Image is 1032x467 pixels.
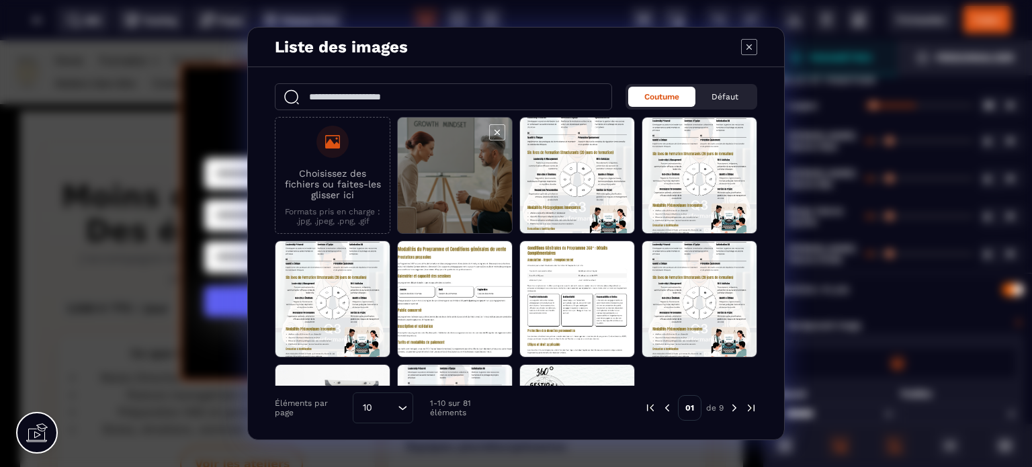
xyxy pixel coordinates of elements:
h4: Liste des images [275,38,408,56]
p: Formats pris en charge : .jpg, .jpeg, .png, .gif [282,207,383,226]
input: Search for option [377,400,394,415]
a: Close [542,30,577,65]
span: Coutume [644,92,679,101]
img: next [745,402,757,414]
img: next [728,402,740,414]
p: 1-10 sur 81 éléments [430,398,506,417]
p: Choisissez des fichiers ou faites-les glisser ici [282,168,383,200]
img: prev [644,402,656,414]
p: de 9 [706,402,724,413]
p: Éléments par page [275,398,346,417]
p: 01 [678,395,701,421]
span: Défaut [712,92,738,101]
button: ENVOYER LA DEMANDE [204,246,559,276]
img: prev [661,402,673,414]
div: Search for option [353,392,413,423]
span: 10 [358,400,377,415]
